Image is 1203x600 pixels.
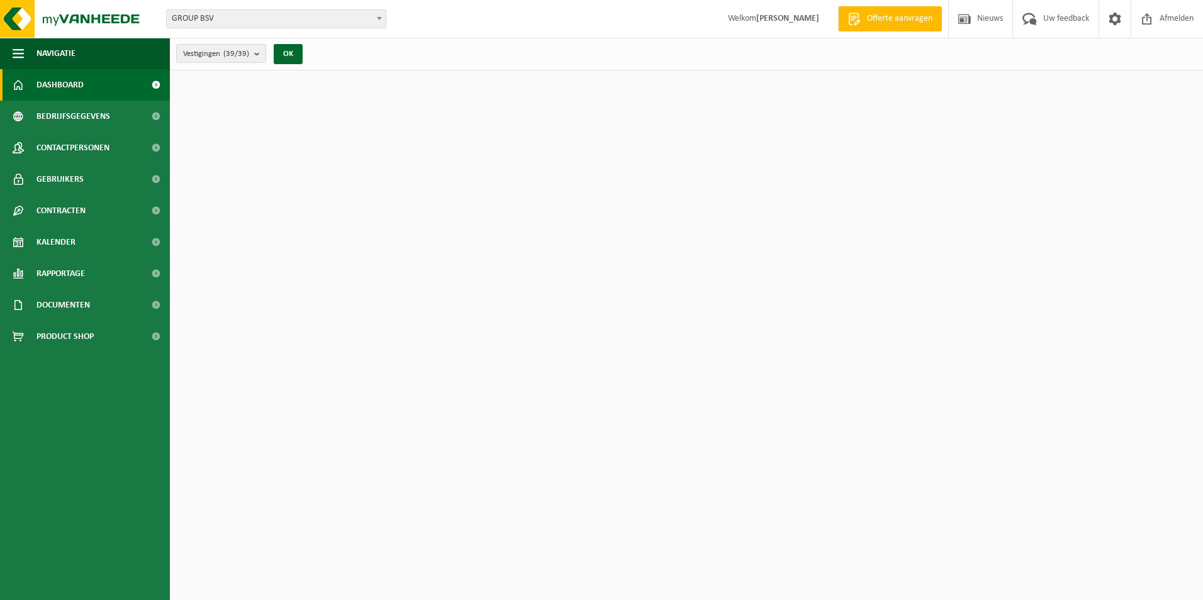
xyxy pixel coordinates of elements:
span: Offerte aanvragen [864,13,936,25]
button: Vestigingen(39/39) [176,44,266,63]
span: Contracten [36,195,86,226]
button: OK [274,44,303,64]
span: Kalender [36,226,76,258]
span: Navigatie [36,38,76,69]
span: GROUP BSV [166,9,386,28]
a: Offerte aanvragen [838,6,942,31]
span: Documenten [36,289,90,321]
span: Vestigingen [183,45,249,64]
span: Contactpersonen [36,132,109,164]
span: Dashboard [36,69,84,101]
span: Gebruikers [36,164,84,195]
span: Rapportage [36,258,85,289]
span: Product Shop [36,321,94,352]
span: Bedrijfsgegevens [36,101,110,132]
span: GROUP BSV [167,10,386,28]
strong: [PERSON_NAME] [756,14,819,23]
count: (39/39) [223,50,249,58]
